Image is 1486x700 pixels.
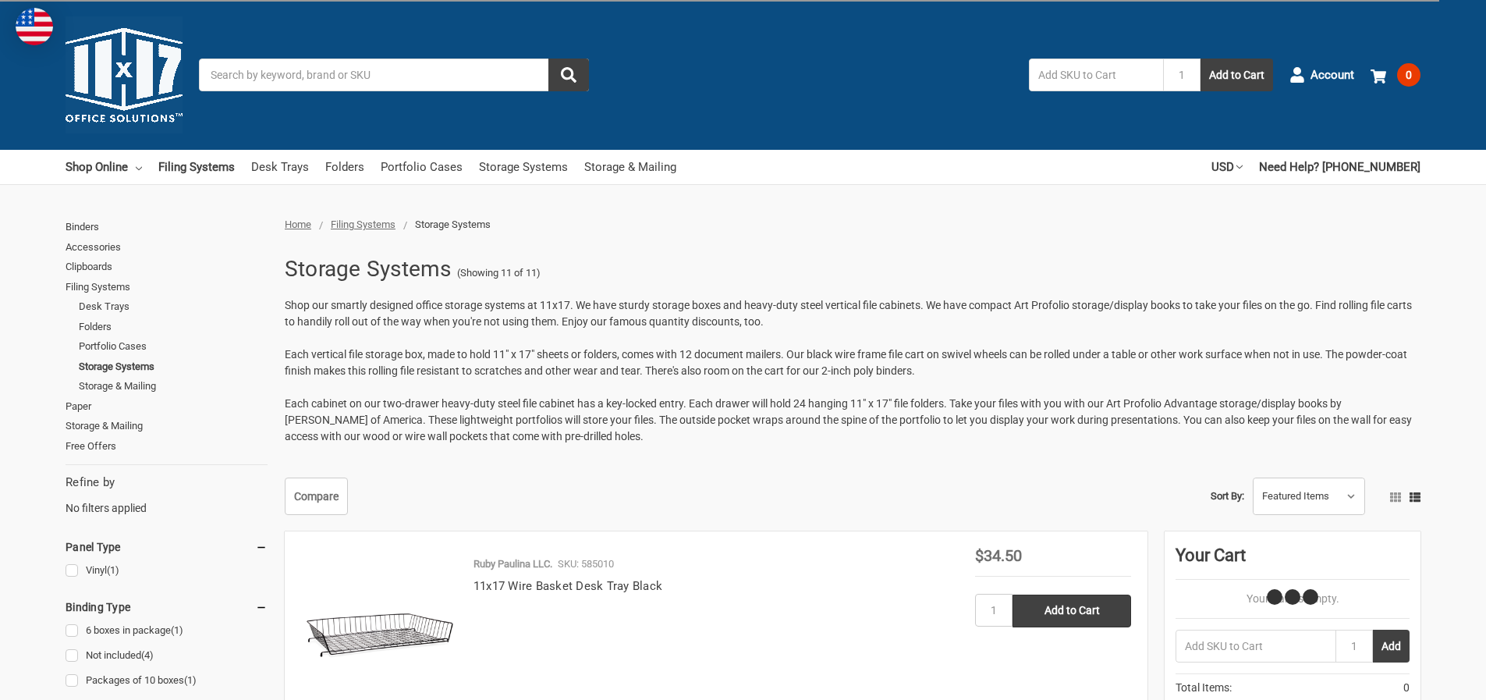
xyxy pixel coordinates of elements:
[285,397,1412,442] span: Each cabinet on our two-drawer heavy-duty steel file cabinet has a key-locked entry. Each drawer ...
[199,59,589,91] input: Search by keyword, brand or SKU
[251,150,309,184] a: Desk Trays
[285,219,311,230] a: Home
[1211,485,1244,508] label: Sort By:
[66,257,268,277] a: Clipboards
[584,150,676,184] a: Storage & Mailing
[975,546,1022,565] span: $34.50
[66,416,268,436] a: Storage & Mailing
[285,478,348,515] a: Compare
[558,556,614,572] p: SKU: 585010
[1259,150,1420,184] a: Need Help? [PHONE_NUMBER]
[66,598,268,616] h5: Binding Type
[1371,55,1420,95] a: 0
[66,277,268,297] a: Filing Systems
[79,357,268,377] a: Storage Systems
[285,299,1412,328] span: Shop our smartly designed office storage systems at 11x17. We have sturdy storage boxes and heavy...
[66,217,268,237] a: Binders
[473,556,552,572] p: Ruby Paulina LLC.
[325,150,364,184] a: Folders
[79,297,268,317] a: Desk Trays
[1176,591,1410,607] p: Your Cart Is Empty.
[66,16,183,133] img: 11x17.com
[285,348,1407,377] span: Each vertical file storage box, made to hold 11" x 17" sheets or folders, comes with 12 document ...
[1310,66,1354,84] span: Account
[381,150,463,184] a: Portfolio Cases
[1029,59,1163,91] input: Add SKU to Cart
[1201,59,1273,91] button: Add to Cart
[473,579,662,593] a: 11x17 Wire Basket Desk Tray Black
[79,317,268,337] a: Folders
[66,645,268,666] a: Not included
[158,150,235,184] a: Filing Systems
[66,436,268,457] a: Free Offers
[1397,63,1420,87] span: 0
[66,237,268,258] a: Accessories
[79,376,268,396] a: Storage & Mailing
[479,150,568,184] a: Storage Systems
[331,219,395,230] a: Filing Systems
[1176,680,1232,696] span: Total Items:
[66,538,268,556] h5: Panel Type
[457,265,541,281] span: (Showing 11 of 11)
[79,336,268,357] a: Portfolio Cases
[141,649,154,661] span: (4)
[1176,630,1335,663] input: Add SKU to Cart
[66,150,142,184] a: Shop Online
[16,8,53,45] img: duty and tax information for United States
[184,674,197,686] span: (1)
[1289,55,1354,95] a: Account
[66,396,268,417] a: Paper
[1357,658,1486,700] iframe: Google Customer Reviews
[66,620,268,641] a: 6 boxes in package
[107,564,119,576] span: (1)
[66,560,268,581] a: Vinyl
[171,624,183,636] span: (1)
[1176,542,1410,580] div: Your Cart
[1211,150,1243,184] a: USD
[1013,595,1131,627] input: Add to Cart
[415,219,491,230] span: Storage Systems
[285,249,452,290] h1: Storage Systems
[66,474,268,492] h5: Refine by
[66,670,268,691] a: Packages of 10 boxes
[66,474,268,516] div: No filters applied
[1373,630,1410,663] button: Add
